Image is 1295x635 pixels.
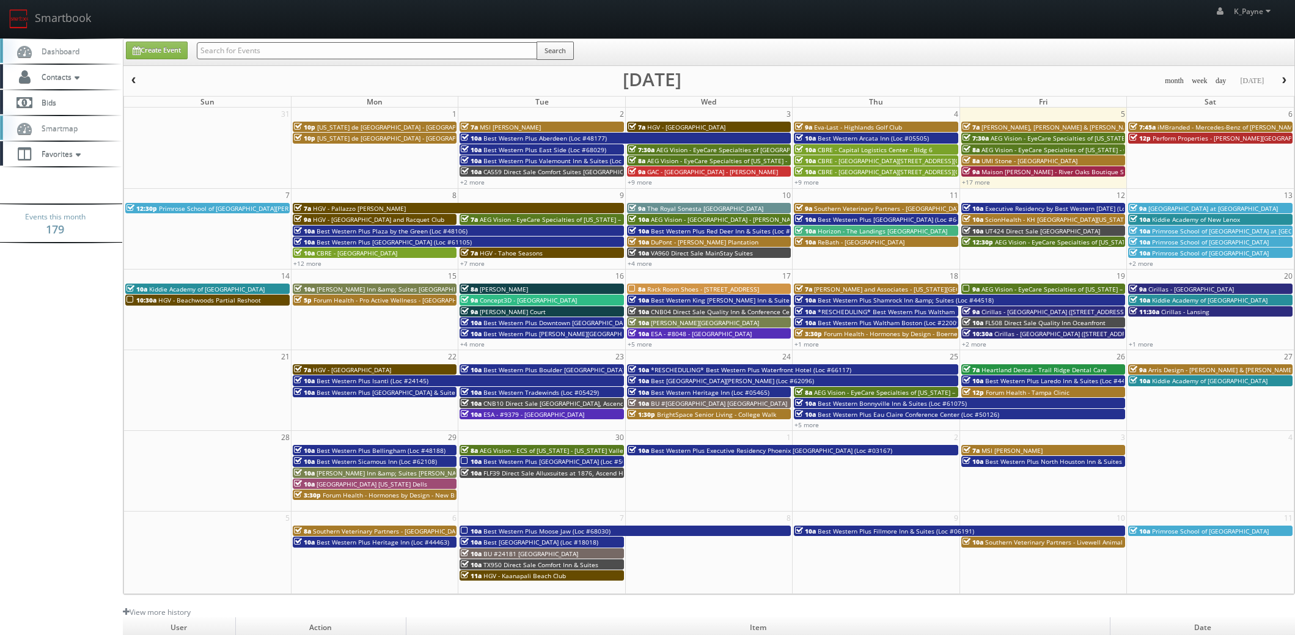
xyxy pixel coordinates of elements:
span: 10a [963,204,983,213]
span: 9a [963,167,980,176]
span: Best Western Plus Waltham Boston (Loc #22009) [818,318,962,327]
span: CBRE - [GEOGRAPHIC_DATA][STREET_ADDRESS][GEOGRAPHIC_DATA] [818,167,1013,176]
span: 9a [628,167,645,176]
span: 10a [294,238,315,246]
span: 10a [294,469,315,477]
span: Tue [535,97,549,107]
img: smartbook-logo.png [9,9,29,29]
span: Bids [35,97,56,108]
span: Best Western Plus Red Deer Inn & Suites (Loc #61062) [651,227,810,235]
span: 8 [451,189,458,202]
span: 9a [628,204,645,213]
a: +4 more [460,340,485,348]
span: Forum Health - Hormones by Design - Boerne Clinic [824,329,975,338]
span: 12p [963,388,984,397]
span: 21 [280,350,291,363]
span: 3:30p [294,491,321,499]
span: CNB04 Direct Sale Quality Inn & Conference Center [651,307,802,316]
span: 10a [795,307,816,316]
span: Southern Veterinary Partners - [GEOGRAPHIC_DATA] [313,527,464,535]
a: +7 more [460,259,485,268]
span: 9a [294,215,311,224]
span: Southern Veterinary Partners - Livewell Animal Urgent Care of [GEOGRAPHIC_DATA] [985,538,1229,546]
span: Best Western Plus Eau Claire Conference Center (Loc #50126) [818,410,999,419]
span: 7:30a [628,145,655,154]
span: 8a [963,156,980,165]
span: Executive Residency by Best Western [DATE] (Loc #44764) [985,204,1155,213]
strong: 179 [46,222,64,237]
span: HGV - Kaanapali Beach Club [483,571,566,580]
span: Sun [200,97,215,107]
span: Best Western Plus Shamrock Inn &amp; Suites (Loc #44518) [818,296,994,304]
span: Best Western King [PERSON_NAME] Inn & Suites (Loc #62106) [651,296,832,304]
span: AEG Vision - EyeCare Specialties of [GEOGRAPHIC_DATA][US_STATE] - [GEOGRAPHIC_DATA] [656,145,918,154]
span: 8a [294,527,311,535]
span: [PERSON_NAME] Inn &amp; Suites [GEOGRAPHIC_DATA] [317,285,479,293]
span: Best Western Plus [GEOGRAPHIC_DATA] (Loc #61105) [317,238,472,246]
span: HGV - [GEOGRAPHIC_DATA] [313,365,391,374]
span: CBRE - [GEOGRAPHIC_DATA][STREET_ADDRESS][GEOGRAPHIC_DATA] [818,156,1013,165]
span: Best Western Plus Moose Jaw (Loc #68030) [483,527,611,535]
span: 7a [795,285,812,293]
span: Cirillas - [GEOGRAPHIC_DATA] [1148,285,1234,293]
span: Best Western Plus East Side (Loc #68029) [483,145,606,154]
span: 10a [628,296,649,304]
span: 10a [795,296,816,304]
span: 12:30p [127,204,157,213]
span: AEG Vision - EyeCare Specialties of [US_STATE] – Cascade Family Eye Care [995,238,1211,246]
span: 9a [795,204,812,213]
span: 9 [618,189,625,202]
span: 10a [628,399,649,408]
span: Eva-Last - Highlands Golf Club [814,123,902,131]
span: [GEOGRAPHIC_DATA] [US_STATE] Dells [317,480,427,488]
a: +17 more [962,178,990,186]
a: +12 more [293,259,321,268]
span: 11:30a [1129,307,1159,316]
span: 5p [294,296,312,304]
span: 10a [461,527,482,535]
span: The Royal Sonesta [GEOGRAPHIC_DATA] [647,204,763,213]
span: Cirillas - [GEOGRAPHIC_DATA] ([STREET_ADDRESS]) [994,329,1140,338]
span: 9a [795,123,812,131]
span: 10a [795,399,816,408]
span: 10a [795,167,816,176]
span: HGV - Pallazzo [PERSON_NAME] [313,204,406,213]
span: 10a [461,329,482,338]
span: Best Western Plus Boulder [GEOGRAPHIC_DATA] (Loc #06179) [483,365,664,374]
span: 3:30p [795,329,822,338]
span: Events this month [25,211,86,223]
span: Wed [701,97,716,107]
span: 10a [963,318,983,327]
a: View more history [123,607,191,617]
span: K_Payne [1234,6,1274,17]
span: 1:30p [628,410,655,419]
span: 10a [1129,296,1150,304]
a: +5 more [794,420,819,429]
span: 15 [447,270,458,282]
span: Forum Health - Tampa Clinic [986,388,1069,397]
span: 10a [461,457,482,466]
span: 10a [1129,376,1150,385]
span: Maison [PERSON_NAME] - River Oaks Boutique Second Shoot [981,167,1161,176]
span: 8a [628,156,645,165]
span: Forum Health - Hormones by Design - New Braunfels Clinic [323,491,496,499]
span: 10a [1129,215,1150,224]
span: 10a [795,145,816,154]
span: Best Western Plus [GEOGRAPHIC_DATA] & Suites (Loc #61086) [317,388,498,397]
span: 10:30a [963,329,992,338]
a: +9 more [794,178,819,186]
span: HGV - Beachwoods Partial Reshoot [158,296,261,304]
span: Cirillas - Lansing [1161,307,1209,316]
span: 7:45a [1129,123,1156,131]
span: CBRE - [GEOGRAPHIC_DATA] [317,249,397,257]
span: 7 [284,189,291,202]
span: AEG Vision - EyeCare Specialties of [US_STATE] – EyeCare in [GEOGRAPHIC_DATA] [480,215,716,224]
span: [PERSON_NAME], [PERSON_NAME] & [PERSON_NAME], LLC - [GEOGRAPHIC_DATA] [981,123,1217,131]
span: Southern Veterinary Partners - [GEOGRAPHIC_DATA][PERSON_NAME] [814,204,1014,213]
span: 10a [628,249,649,257]
span: Best Western Plus Valemount Inn & Suites (Loc #62120) [483,156,648,165]
span: BU #24181 [GEOGRAPHIC_DATA] [483,549,578,558]
span: Best Western Plus [GEOGRAPHIC_DATA] (Loc #50153) [483,457,639,466]
span: 10a [628,215,649,224]
span: Primrose School of [GEOGRAPHIC_DATA] [1152,238,1269,246]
